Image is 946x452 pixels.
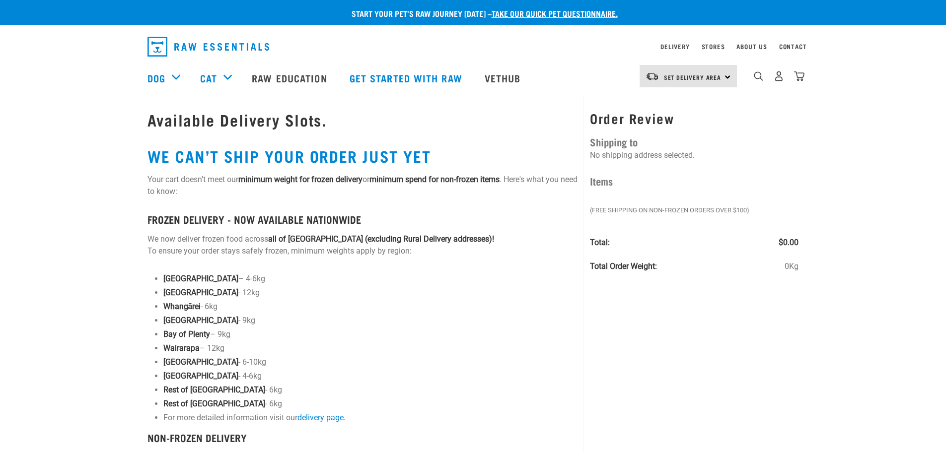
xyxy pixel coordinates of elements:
a: Cat [200,70,217,85]
h4: Shipping to [590,134,799,149]
img: Raw Essentials Logo [147,37,269,57]
a: Contact [779,45,807,48]
strong: Total: [590,238,610,247]
strong: Bay of Plenty [163,329,210,339]
img: home-icon@2x.png [794,71,804,81]
h2: WE CAN’T SHIP YOUR ORDER JUST YET [147,147,578,165]
p: - 9kg [163,315,578,326]
strong: [GEOGRAPHIC_DATA] [163,316,238,325]
a: Dog [147,70,165,85]
strong: [GEOGRAPHIC_DATA] [163,274,238,283]
h1: Available Delivery Slots. [147,111,578,129]
p: - 6kg [163,398,578,410]
a: take our quick pet questionnaire. [492,11,618,15]
nav: dropdown navigation [140,33,807,61]
a: About Us [736,45,767,48]
strong: Rest of [GEOGRAPHIC_DATA] [163,385,265,394]
p: Your cart doesn’t meet our or . Here's what you need to know: [147,174,578,197]
p: – 12kg [163,342,578,354]
span: $0.00 [779,237,799,249]
em: (Free Shipping on Non-Frozen orders over $100) [590,205,803,215]
strong: Whangārei [163,302,201,311]
p: No shipping address selected. [590,149,799,161]
strong: all of [GEOGRAPHIC_DATA] (excluding Rural Delivery addresses)! [268,234,494,244]
p: - 6-10kg [163,356,578,368]
a: Raw Education [242,58,339,98]
strong: Rest of [GEOGRAPHIC_DATA] [163,399,265,408]
a: delivery page. [297,413,346,422]
h4: FROZEN DELIVERY - NOW AVAILABLE NATIONWIDE [147,213,578,225]
p: – 4-6kg [163,273,578,285]
h3: Order Review [590,111,799,126]
strong: [GEOGRAPHIC_DATA] [163,357,238,367]
p: - 12kg [163,287,578,299]
img: home-icon-1@2x.png [754,71,763,81]
p: - 4-6kg [163,370,578,382]
strong: [GEOGRAPHIC_DATA] [163,288,238,297]
a: Get started with Raw [340,58,475,98]
strong: [GEOGRAPHIC_DATA] [163,371,238,381]
strong: minimum spend for non-frozen items [369,175,500,184]
span: Set Delivery Area [664,75,722,79]
p: We now deliver frozen food across To ensure your order stays safely frozen, minimum weights apply... [147,233,578,257]
p: - 6kg [163,384,578,396]
img: van-moving.png [646,72,659,81]
strong: Total Order Weight: [590,261,657,271]
strong: Wairarapa [163,343,200,353]
span: 0Kg [785,260,799,272]
a: Delivery [660,45,689,48]
p: - 6kg [163,301,578,313]
a: Stores [702,45,725,48]
h4: Items [590,173,799,189]
strong: minimum weight for frozen delivery [238,175,363,184]
h4: NON-FROZEN DELIVERY [147,432,578,443]
a: Vethub [475,58,533,98]
p: – 9kg [163,328,578,340]
img: user.png [774,71,784,81]
p: For more detailed information visit our [163,412,578,424]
